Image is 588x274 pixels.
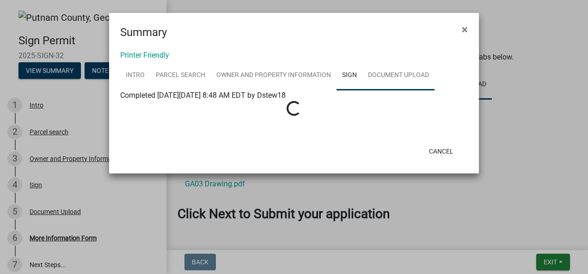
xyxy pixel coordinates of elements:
button: Cancel [422,143,461,160]
a: Intro [120,61,150,90]
button: Close [454,17,475,42]
a: Sign [337,61,362,90]
a: Printer Friendly [120,51,169,60]
a: Parcel search [150,61,211,90]
span: Completed [DATE][DATE] 8:48 AM EDT by Dstew18 [120,91,286,100]
a: Document Upload [362,61,435,90]
span: × [462,23,468,36]
h4: Summary [120,24,167,41]
a: Owner and Property Information [211,61,337,90]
